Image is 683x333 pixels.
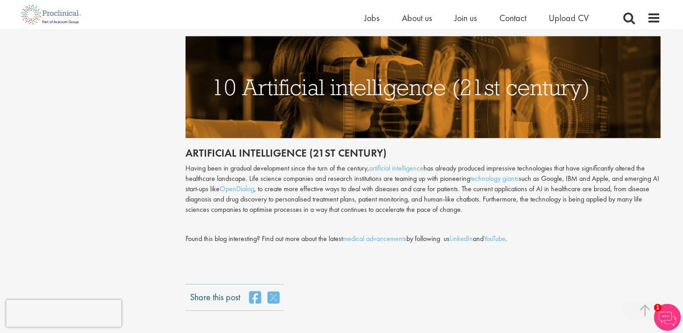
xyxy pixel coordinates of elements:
a: share on twitter [268,291,279,304]
span: 1 [654,304,661,311]
a: Upload CV [549,12,589,24]
a: artificial intelligence [369,163,423,173]
a: technology giants [470,174,519,183]
a: medical advancements [343,234,406,243]
img: Chatbot [654,304,681,331]
label: Share this post [190,291,240,297]
a: share on facebook [249,291,261,304]
a: Join us [454,12,477,24]
a: LinkedIn [449,234,473,243]
a: Jobs [364,12,379,24]
a: About us [402,12,432,24]
div: Found this blog interesting? Find out more about the latest by following us and . [185,234,661,244]
img: Artificial Intelligence (21st century) [185,36,661,138]
a: OpenDialog [220,184,254,193]
a: YouTube [484,234,506,243]
iframe: reCAPTCHA [6,300,121,327]
h2: Artificial intelligence (21st century) [185,147,661,159]
p: Having been in gradual development since the turn of the century, has already produced impressive... [185,163,661,215]
a: Contact [499,12,526,24]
